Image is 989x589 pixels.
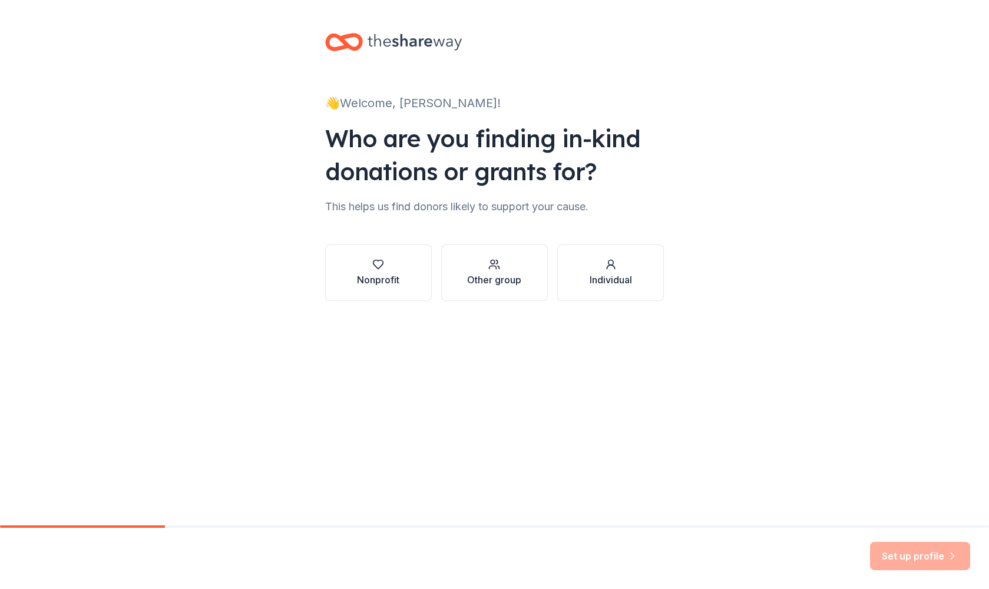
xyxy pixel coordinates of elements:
div: This helps us find donors likely to support your cause. [325,197,664,216]
div: Other group [467,273,521,287]
button: Other group [441,244,548,301]
div: Nonprofit [357,273,399,287]
button: Individual [557,244,664,301]
div: Who are you finding in-kind donations or grants for? [325,122,664,188]
button: Nonprofit [325,244,432,301]
div: 👋 Welcome, [PERSON_NAME]! [325,94,664,112]
div: Individual [590,273,632,287]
